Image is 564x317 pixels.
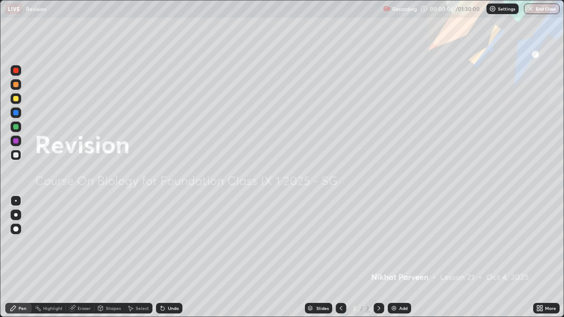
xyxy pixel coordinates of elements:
div: 2 [365,304,370,312]
p: Recording [392,6,417,12]
p: Settings [498,7,515,11]
div: Pen [19,306,26,310]
div: 2 [350,306,359,311]
div: Shapes [106,306,121,310]
div: Highlight [43,306,63,310]
div: More [545,306,556,310]
div: Slides [316,306,329,310]
img: recording.375f2c34.svg [383,5,390,12]
img: end-class-cross [527,5,534,12]
button: End Class [524,4,560,14]
div: Select [136,306,149,310]
img: class-settings-icons [489,5,496,12]
div: Undo [168,306,179,310]
p: Revision [26,5,46,12]
div: Eraser [78,306,91,310]
div: Add [399,306,408,310]
img: add-slide-button [390,305,397,312]
p: LIVE [8,5,20,12]
div: / [360,306,363,311]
